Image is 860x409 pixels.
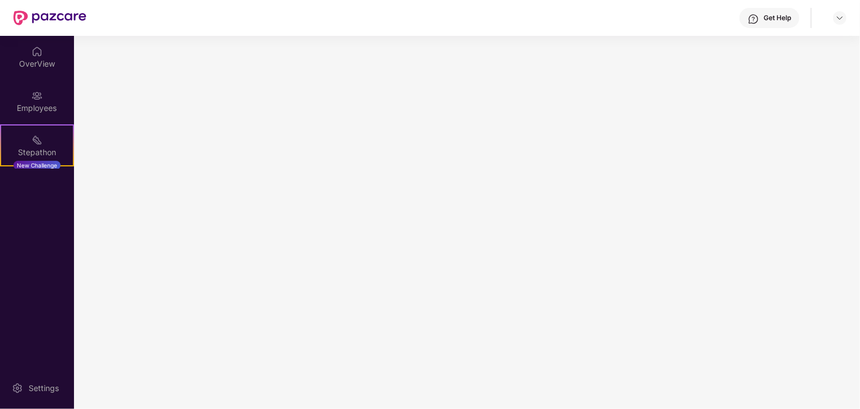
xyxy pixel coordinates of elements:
img: svg+xml;base64,PHN2ZyBpZD0iRHJvcGRvd24tMzJ4MzIiIHhtbG5zPSJodHRwOi8vd3d3LnczLm9yZy8yMDAwL3N2ZyIgd2... [835,13,844,22]
div: Stepathon [1,147,73,158]
div: New Challenge [13,161,61,170]
img: svg+xml;base64,PHN2ZyBpZD0iSG9tZSIgeG1sbnM9Imh0dHA6Ly93d3cudzMub3JnLzIwMDAvc3ZnIiB3aWR0aD0iMjAiIG... [31,46,43,57]
div: Settings [25,383,62,394]
img: svg+xml;base64,PHN2ZyBpZD0iSGVscC0zMngzMiIgeG1sbnM9Imh0dHA6Ly93d3cudzMub3JnLzIwMDAvc3ZnIiB3aWR0aD... [748,13,759,25]
img: svg+xml;base64,PHN2ZyBpZD0iU2V0dGluZy0yMHgyMCIgeG1sbnM9Imh0dHA6Ly93d3cudzMub3JnLzIwMDAvc3ZnIiB3aW... [12,383,23,394]
img: svg+xml;base64,PHN2ZyB4bWxucz0iaHR0cDovL3d3dy53My5vcmcvMjAwMC9zdmciIHdpZHRoPSIyMSIgaGVpZ2h0PSIyMC... [31,134,43,146]
div: Get Help [764,13,791,22]
img: svg+xml;base64,PHN2ZyBpZD0iRW1wbG95ZWVzIiB4bWxucz0iaHR0cDovL3d3dy53My5vcmcvMjAwMC9zdmciIHdpZHRoPS... [31,90,43,101]
img: New Pazcare Logo [13,11,86,25]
